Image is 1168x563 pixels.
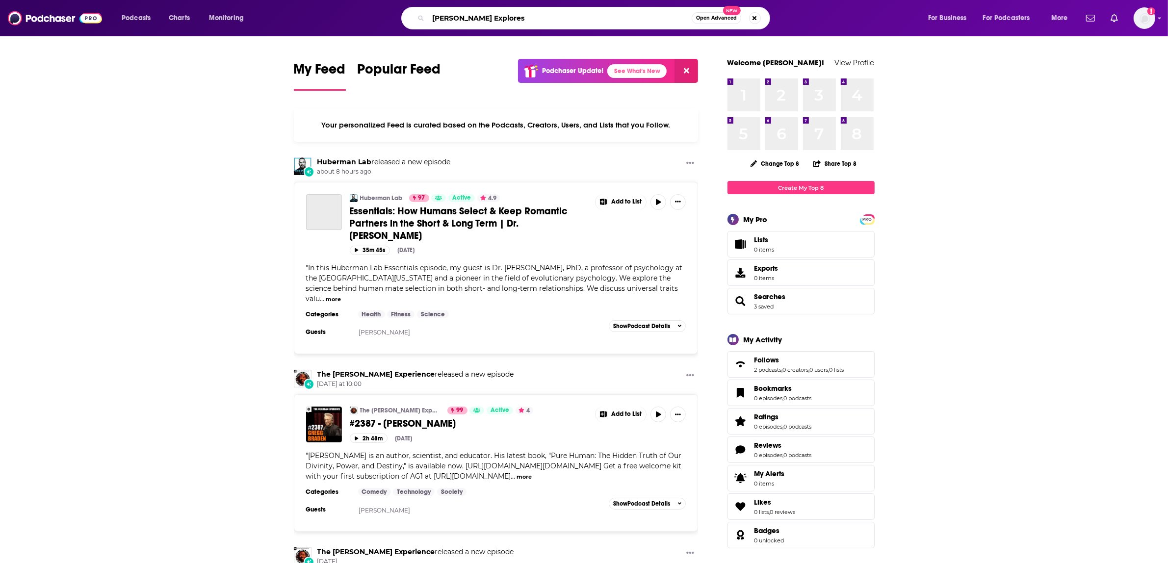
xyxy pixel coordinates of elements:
[727,231,875,257] a: Lists
[596,194,647,210] button: Show More Button
[810,366,829,373] a: 0 users
[783,395,784,402] span: ,
[754,526,784,535] a: Badges
[409,194,429,202] a: 97
[350,417,456,430] span: #2387 - [PERSON_NAME]
[754,366,782,373] a: 2 podcasts
[306,263,683,303] span: In this Huberman Lab Essentials episode, my guest is Dr. [PERSON_NAME], PhD, a professor of psych...
[744,335,782,344] div: My Activity
[294,61,346,91] a: My Feed
[611,198,642,205] span: Add to List
[306,328,350,336] h3: Guests
[754,235,775,244] span: Lists
[754,384,792,393] span: Bookmarks
[731,528,751,542] a: Badges
[727,408,875,435] span: Ratings
[294,157,311,175] img: Huberman Lab
[731,266,751,280] span: Exports
[727,493,875,520] span: Likes
[754,498,772,507] span: Likes
[1147,7,1155,15] svg: Add a profile image
[754,395,783,402] a: 0 episodes
[861,215,873,223] a: PRO
[209,11,244,25] span: Monitoring
[754,537,784,544] a: 0 unlocked
[417,310,449,318] a: Science
[754,412,779,421] span: Ratings
[1082,10,1099,26] a: Show notifications dropdown
[682,370,698,382] button: Show More Button
[782,366,783,373] span: ,
[692,12,741,24] button: Open AdvancedNew
[162,10,196,26] a: Charts
[294,370,311,387] img: The Joe Rogan Experience
[754,498,796,507] a: Likes
[8,9,102,27] img: Podchaser - Follow, Share and Rate Podcasts
[783,423,784,430] span: ,
[360,407,441,414] a: The [PERSON_NAME] Experience
[452,193,471,203] span: Active
[754,246,775,253] span: 0 items
[358,61,441,91] a: Popular Feed
[861,216,873,223] span: PRO
[754,292,786,301] a: Searches
[122,11,151,25] span: Podcasts
[754,412,812,421] a: Ratings
[928,11,967,25] span: For Business
[731,358,751,371] a: Follows
[306,407,342,442] img: #2387 - Gregg Braden
[754,441,782,450] span: Reviews
[418,193,425,203] span: 97
[609,498,686,510] button: ShowPodcast Details
[317,370,435,379] a: The Joe Rogan Experience
[169,11,190,25] span: Charts
[754,303,774,310] a: 3 saved
[830,366,844,373] a: 0 lists
[727,380,875,406] span: Bookmarks
[398,247,415,254] div: [DATE]
[754,275,779,281] span: 0 items
[754,509,769,515] a: 0 lists
[294,108,699,142] div: Your personalized Feed is curated based on the Podcasts, Creators, Users, and Lists that you Follow.
[731,471,751,485] span: My Alerts
[1134,7,1155,29] span: Logged in as nicole.koremenos
[784,423,812,430] a: 0 podcasts
[359,329,410,336] a: [PERSON_NAME]
[784,452,812,459] a: 0 podcasts
[306,194,342,230] a: Essentials: How Humans Select & Keep Romantic Partners in the Short & Long Term | Dr. David Buss
[350,194,358,202] a: Huberman Lab
[727,259,875,286] a: Exports
[731,414,751,428] a: Ratings
[350,434,388,443] button: 2h 48m
[754,441,812,450] a: Reviews
[682,547,698,560] button: Show More Button
[727,58,825,67] a: Welcome [PERSON_NAME]!
[517,473,532,481] button: more
[609,320,686,332] button: ShowPodcast Details
[306,310,350,318] h3: Categories
[754,452,783,459] a: 0 episodes
[727,465,875,491] a: My Alerts
[306,451,682,481] span: "
[395,435,413,442] div: [DATE]
[783,366,809,373] a: 0 creators
[754,423,783,430] a: 0 episodes
[1134,7,1155,29] img: User Profile
[317,547,514,557] h3: released a new episode
[723,6,741,15] span: New
[835,58,875,67] a: View Profile
[727,351,875,378] span: Follows
[350,407,358,414] img: The Joe Rogan Experience
[696,16,737,21] span: Open Advanced
[613,323,670,330] span: Show Podcast Details
[360,194,403,202] a: Huberman Lab
[491,406,509,415] span: Active
[317,168,451,176] span: about 8 hours ago
[317,157,372,166] a: Huberman Lab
